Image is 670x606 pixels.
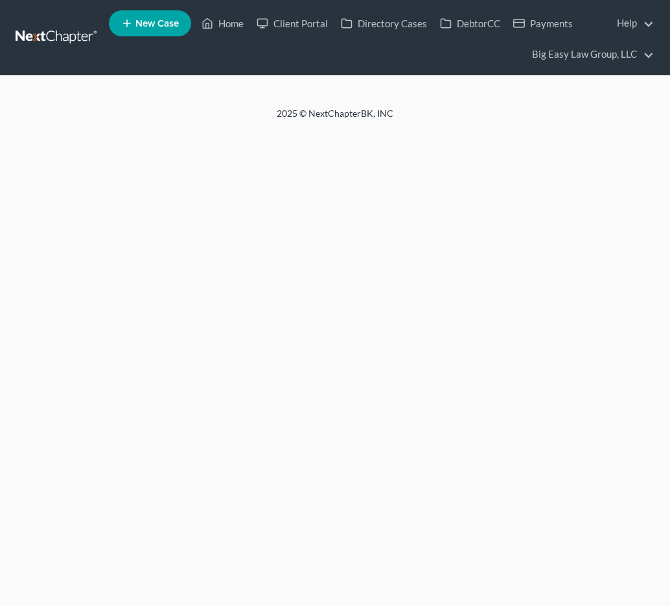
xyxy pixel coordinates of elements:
a: Payments [507,12,579,35]
a: DebtorCC [433,12,507,35]
a: Big Easy Law Group, LLC [526,43,654,66]
a: Help [610,12,654,35]
a: Home [195,12,250,35]
a: Client Portal [250,12,334,35]
div: 2025 © NextChapterBK, INC [24,107,646,130]
a: Directory Cases [334,12,433,35]
new-legal-case-button: New Case [109,10,191,36]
